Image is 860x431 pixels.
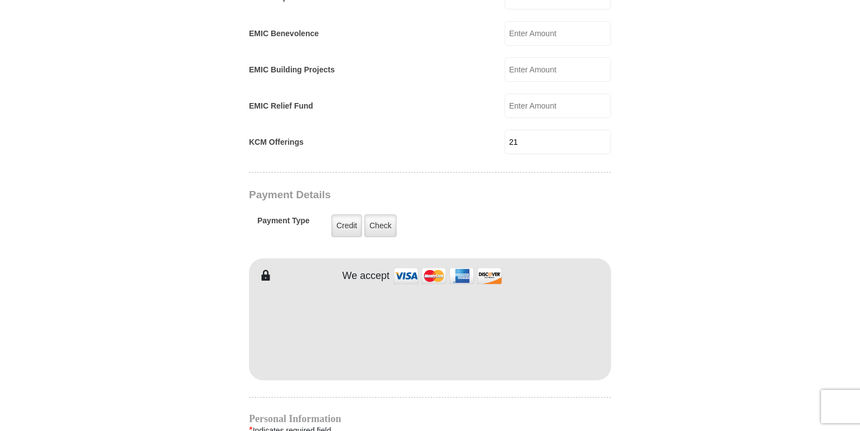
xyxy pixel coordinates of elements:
h5: Payment Type [257,216,310,231]
label: EMIC Building Projects [249,64,335,76]
h4: We accept [343,270,390,282]
label: Credit [331,214,362,237]
label: KCM Offerings [249,136,304,148]
input: Enter Amount [505,130,611,154]
input: Enter Amount [505,57,611,82]
input: Enter Amount [505,21,611,46]
input: Enter Amount [505,94,611,118]
label: EMIC Benevolence [249,28,319,40]
img: credit cards accepted [392,264,504,288]
h3: Payment Details [249,189,533,202]
h4: Personal Information [249,414,611,423]
label: EMIC Relief Fund [249,100,313,112]
label: Check [364,214,397,237]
